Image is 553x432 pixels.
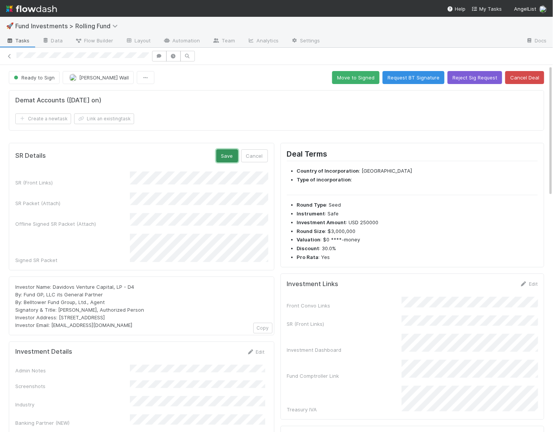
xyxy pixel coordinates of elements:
li: : USD 250000 [297,219,538,227]
span: [PERSON_NAME] Wall [79,74,129,81]
a: Layout [119,35,157,47]
div: Banking Partner (NEW) [15,419,130,427]
img: logo-inverted-e16ddd16eac7371096b0.svg [6,2,57,15]
strong: Type of incorporation [297,176,351,183]
h5: Investment Details [15,348,72,356]
button: Reject Sig Request [448,71,502,84]
div: Investment Dashboard [287,346,402,354]
li: : Yes [297,254,538,261]
a: Edit [520,281,538,287]
strong: Pro Rata [297,254,319,260]
strong: Investment Amount [297,219,346,225]
a: Flow Builder [69,35,119,47]
button: Link an existingtask [74,113,134,124]
span: Investor Name: Davidovs Venture Capital, LP - D4 By: Fund GP, LLC its General Partner By: Belltow... [15,284,144,328]
button: Request BT Signature [383,71,444,84]
div: SR (Front Links) [287,320,402,328]
button: Create a newtask [15,113,71,124]
div: Fund Comptroller Link [287,372,402,380]
h2: Deal Terms [287,149,538,161]
button: Move to Signed [332,71,379,84]
div: Front Convo Links [287,302,402,309]
a: Edit [247,349,265,355]
a: Analytics [241,35,285,47]
span: 🚀 [6,23,14,29]
strong: Round Size [297,228,325,234]
a: Data [36,35,69,47]
button: [PERSON_NAME] Wall [63,71,134,84]
img: avatar_041b9f3e-9684-4023-b9b7-2f10de55285d.png [539,5,547,13]
button: Cancel [241,149,268,162]
strong: Instrument [297,210,325,217]
strong: Discount [297,245,319,251]
span: Flow Builder [75,37,113,44]
li: : Safe [297,210,538,218]
li: : Seed [297,201,538,209]
strong: Valuation [297,236,321,243]
a: Automation [157,35,206,47]
span: Ready to Sign [12,74,55,81]
a: Docs [520,35,553,47]
li: : 30.0% [297,245,538,252]
li: : [GEOGRAPHIC_DATA] [297,167,538,175]
div: Treasury IVA [287,406,402,413]
img: avatar_041b9f3e-9684-4023-b9b7-2f10de55285d.png [69,74,77,81]
h5: Demat Accounts ([DATE] on) [15,97,101,104]
div: Screenshots [15,382,130,390]
span: AngelList [514,6,536,12]
span: Tasks [6,37,30,44]
li: : $3,000,000 [297,228,538,235]
div: SR (Front Links) [15,179,130,186]
a: Team [206,35,241,47]
a: My Tasks [472,5,502,13]
h5: Investment Links [287,280,339,288]
h5: SR Details [15,152,46,160]
span: Fund Investments > Rolling Fund [15,22,122,30]
strong: Country of Incorporation [297,168,359,174]
li: : [297,176,538,184]
div: Help [447,5,465,13]
div: Offline Signed SR Packet (Attach) [15,220,130,228]
button: Cancel Deal [505,71,544,84]
div: Industry [15,401,130,408]
span: My Tasks [472,6,502,12]
div: Admin Notes [15,367,130,374]
button: Ready to Sign [9,71,60,84]
div: Signed SR Packet [15,256,130,264]
button: Copy [253,323,272,333]
a: Settings [285,35,326,47]
button: Save [216,149,238,162]
strong: Round Type [297,202,326,208]
div: SR Packet (Attach) [15,199,130,207]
